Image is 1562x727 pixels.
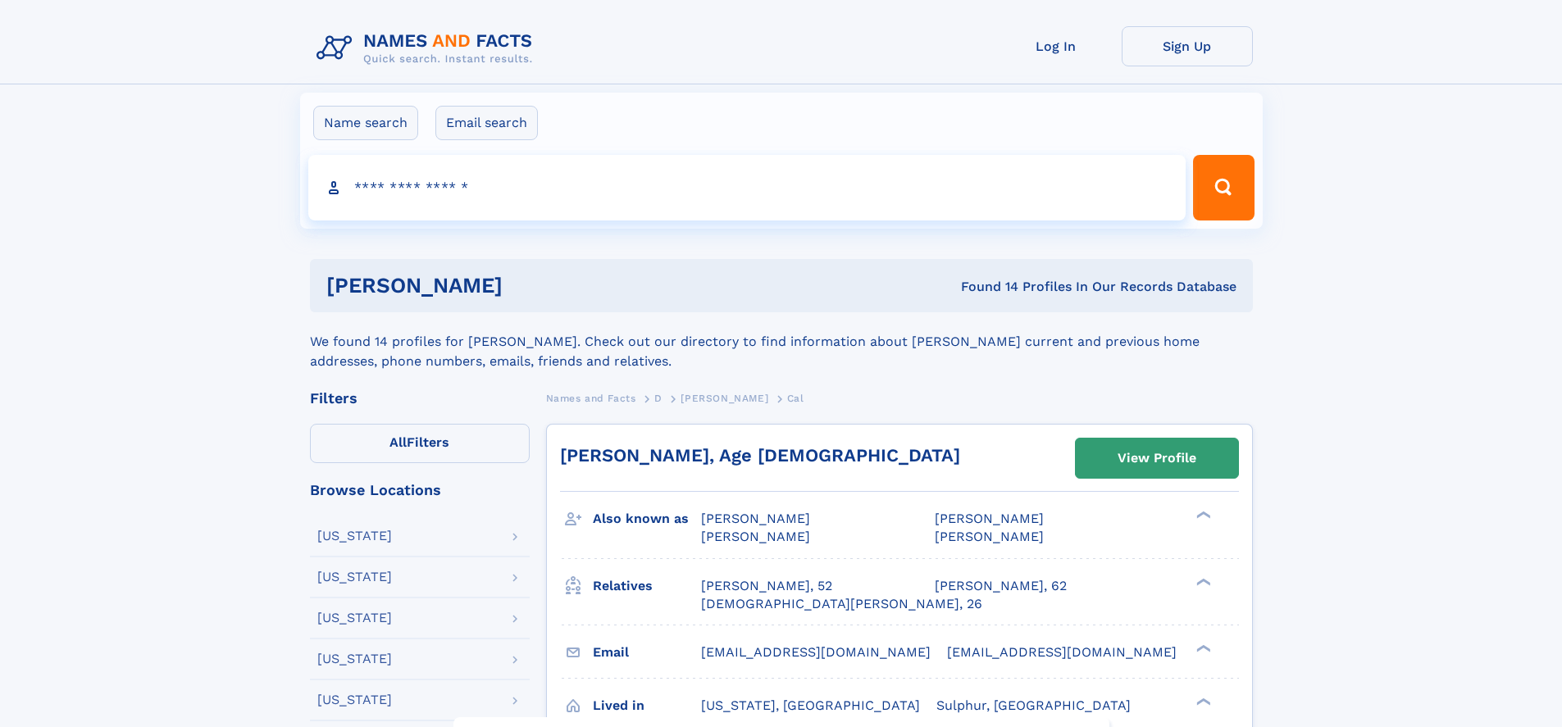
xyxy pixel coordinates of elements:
[310,424,530,463] label: Filters
[701,577,832,595] a: [PERSON_NAME], 52
[308,155,1186,220] input: search input
[990,26,1122,66] a: Log In
[681,393,768,404] span: [PERSON_NAME]
[935,529,1044,544] span: [PERSON_NAME]
[1192,510,1212,520] div: ❯
[317,611,392,625] div: [US_STATE]
[681,388,768,408] a: [PERSON_NAME]
[654,388,663,408] a: D
[317,529,392,543] div: [US_STATE]
[701,697,920,713] span: [US_STATE], [GEOGRAPHIC_DATA]
[936,697,1131,713] span: Sulphur, [GEOGRAPHIC_DATA]
[935,511,1044,526] span: [PERSON_NAME]
[435,106,538,140] label: Email search
[1192,576,1212,587] div: ❯
[560,445,960,466] a: [PERSON_NAME], Age [DEMOGRAPHIC_DATA]
[310,483,530,498] div: Browse Locations
[654,393,663,404] span: D
[593,692,701,720] h3: Lived in
[731,278,1236,296] div: Found 14 Profiles In Our Records Database
[593,505,701,533] h3: Also known as
[546,388,636,408] a: Names and Facts
[1192,696,1212,707] div: ❯
[310,391,530,406] div: Filters
[701,511,810,526] span: [PERSON_NAME]
[593,572,701,600] h3: Relatives
[310,26,546,70] img: Logo Names and Facts
[701,529,810,544] span: [PERSON_NAME]
[389,434,407,450] span: All
[1118,439,1196,477] div: View Profile
[317,652,392,666] div: [US_STATE]
[326,275,732,296] h1: [PERSON_NAME]
[1192,643,1212,653] div: ❯
[1076,438,1238,478] a: View Profile
[313,106,418,140] label: Name search
[1122,26,1253,66] a: Sign Up
[317,693,392,707] div: [US_STATE]
[947,644,1177,660] span: [EMAIL_ADDRESS][DOMAIN_NAME]
[317,570,392,584] div: [US_STATE]
[310,312,1253,371] div: We found 14 profiles for [PERSON_NAME]. Check out our directory to find information about [PERSON...
[701,644,931,660] span: [EMAIL_ADDRESS][DOMAIN_NAME]
[935,577,1067,595] a: [PERSON_NAME], 62
[787,393,804,404] span: Cal
[701,595,982,613] a: [DEMOGRAPHIC_DATA][PERSON_NAME], 26
[593,638,701,666] h3: Email
[1193,155,1254,220] button: Search Button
